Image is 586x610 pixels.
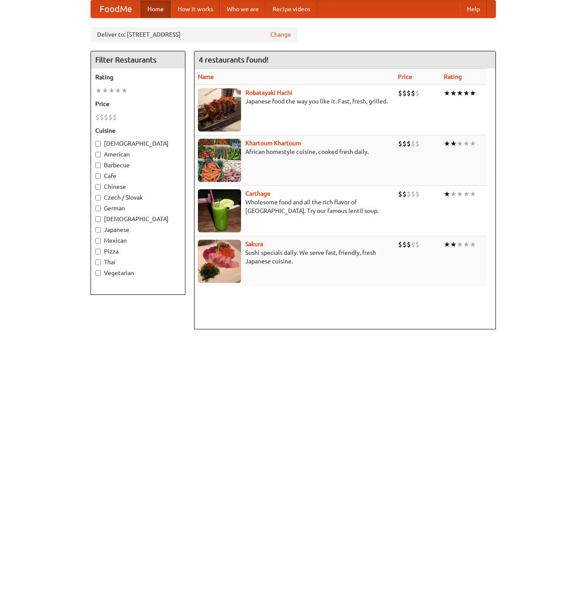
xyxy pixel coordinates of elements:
p: African homestyle cuisine, cooked fresh daily. [198,147,391,156]
li: ★ [95,86,102,95]
li: ★ [463,139,470,148]
p: Wholesome food and all the rich flavor of [GEOGRAPHIC_DATA]. Try our famous lentil soup. [198,198,391,215]
input: Chinese [95,184,101,190]
li: $ [113,113,117,122]
li: ★ [463,88,470,98]
li: ★ [450,189,457,199]
label: Mexican [95,236,181,245]
input: [DEMOGRAPHIC_DATA] [95,216,101,222]
a: Change [270,30,291,39]
a: Recipe videos [266,0,317,18]
a: Robatayaki Hachi [245,89,292,96]
a: Name [198,73,214,80]
li: $ [415,88,420,98]
a: Help [460,0,487,18]
li: $ [398,189,402,199]
label: Chinese [95,182,181,191]
li: ★ [115,86,121,95]
li: $ [95,113,100,122]
li: $ [415,240,420,249]
li: ★ [470,189,476,199]
input: Pizza [95,249,101,254]
li: $ [411,139,415,148]
li: $ [407,139,411,148]
li: $ [100,113,104,122]
li: $ [108,113,113,122]
ng-pluralize: 4 restaurants found! [199,56,269,64]
li: $ [402,189,407,199]
h5: Rating [95,73,181,81]
a: Khartoum Khartoum [245,140,301,147]
label: [DEMOGRAPHIC_DATA] [95,139,181,148]
input: German [95,206,101,211]
li: ★ [470,139,476,148]
li: ★ [450,139,457,148]
input: [DEMOGRAPHIC_DATA] [95,141,101,147]
li: ★ [470,88,476,98]
li: ★ [450,88,457,98]
li: ★ [444,189,450,199]
h4: Filter Restaurants [91,51,185,69]
label: [DEMOGRAPHIC_DATA] [95,215,181,223]
li: ★ [457,189,463,199]
li: $ [411,88,415,98]
img: sakura.jpg [198,240,241,283]
li: $ [411,189,415,199]
li: ★ [457,88,463,98]
li: ★ [470,240,476,249]
li: ★ [102,86,108,95]
input: Mexican [95,238,101,244]
a: Who we are [220,0,266,18]
li: $ [411,240,415,249]
img: robatayaki.jpg [198,88,241,131]
li: ★ [457,240,463,249]
a: Price [398,73,412,80]
label: German [95,204,181,213]
li: $ [415,139,420,148]
img: carthage.jpg [198,189,241,232]
p: Sushi specials daily. We serve fast, friendly, fresh Japanese cuisine. [198,248,391,266]
li: $ [402,139,407,148]
a: How it works [171,0,220,18]
h5: Cuisine [95,126,181,135]
li: ★ [463,189,470,199]
li: $ [407,240,411,249]
label: Pizza [95,247,181,256]
li: ★ [121,86,128,95]
b: Sakura [245,241,263,247]
label: Czech / Slovak [95,193,181,202]
li: ★ [108,86,115,95]
label: Japanese [95,225,181,234]
input: American [95,152,101,157]
li: ★ [444,240,450,249]
li: $ [398,240,402,249]
li: ★ [444,139,450,148]
h5: Price [95,100,181,108]
input: Thai [95,260,101,265]
input: Barbecue [95,163,101,168]
label: Cafe [95,172,181,180]
input: Japanese [95,227,101,233]
p: Japanese food the way you like it. Fast, fresh, grilled. [198,97,391,106]
input: Cafe [95,173,101,179]
label: Barbecue [95,161,181,169]
input: Vegetarian [95,270,101,276]
label: Thai [95,258,181,266]
li: $ [398,88,402,98]
a: Home [141,0,171,18]
a: FoodMe [91,0,141,18]
li: ★ [450,240,457,249]
div: Deliver to: [STREET_ADDRESS] [91,27,298,42]
li: ★ [444,88,450,98]
li: $ [104,113,108,122]
li: $ [415,189,420,199]
label: American [95,150,181,159]
a: Carthage [245,190,270,197]
a: Rating [444,73,462,80]
li: $ [402,88,407,98]
li: $ [402,240,407,249]
input: Czech / Slovak [95,195,101,200]
li: ★ [463,240,470,249]
label: Vegetarian [95,269,181,277]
